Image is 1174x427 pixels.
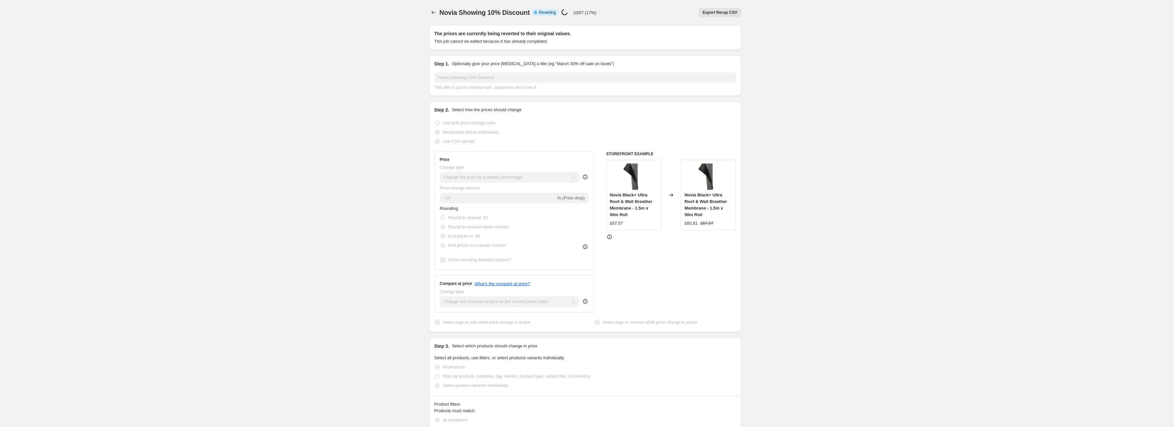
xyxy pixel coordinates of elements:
span: % (Price drop) [557,195,585,200]
h2: Step 3. [434,343,449,349]
span: Products must match: [434,408,476,413]
h3: Price [440,157,449,162]
span: Export Recap CSV [703,10,737,15]
h2: Step 1. [434,61,449,67]
p: Select which products should change in price [452,343,537,349]
span: Round to nearest whole number [448,224,509,229]
p: Select how the prices should change [452,107,521,113]
img: novia-black-ultra-roof-wall-breather-membrane-diy-kit-7978592_80x.jpg [620,163,647,190]
span: Novia Black+ Ultra Roof & Wall Breather Membrane - 1.5m x 50m Roll [610,192,653,217]
h2: The prices are currently being reverted to their original values. [434,30,736,37]
div: help [582,298,588,305]
input: 30% off holiday sale [434,72,736,83]
div: help [582,174,588,180]
p: 10/57 (17%) [573,10,596,15]
span: Change type [440,289,464,294]
p: Optionally give your price [MEDICAL_DATA] a title (eg "March 30% off sale on boots") [452,61,614,67]
h6: STOREFRONT EXAMPLE [606,151,736,157]
span: Show rounding direction options? [448,257,512,262]
img: novia-black-ultra-roof-wall-breather-membrane-diy-kit-7978592_80x.jpg [695,163,722,190]
div: £60.81 [684,220,698,227]
span: Round to nearest .01 [448,215,488,220]
h3: Compare at price [440,281,472,286]
span: Set product prices individually [443,130,499,135]
span: Use bulk price change rules [443,120,495,125]
span: Novia Black+ Ultra Roof & Wall Breather Membrane - 1.5m x 50m Roll [684,192,727,217]
button: Price change jobs [429,8,438,17]
span: Filter by product, collection, tag, vendor, product type, variant title, or inventory [443,374,591,379]
button: Export Recap CSV [699,8,741,17]
span: all conditions [443,417,467,422]
i: This job cannot be edited because it has already completed. [434,39,548,44]
span: Price change amount [440,186,480,190]
span: Select product variants individually [443,383,508,388]
strike: £67.57 [700,220,713,227]
span: All products [443,364,465,369]
span: Use CSV upload [443,139,474,144]
span: Select tags to add while price change is active [443,320,530,325]
h2: Step 2. [434,107,449,113]
span: End prices in .99 [448,234,480,239]
span: Select tags to remove while price change is active [603,320,697,325]
span: Novia Showing 10% Discount [440,9,530,16]
span: Reverting [539,10,556,15]
button: What's the compare at price? [475,281,530,286]
div: Product filters [434,401,736,408]
div: £67.57 [610,220,623,227]
input: -15 [440,193,556,203]
span: Select all products, use filters, or select products variants individually [434,355,564,360]
span: Rounding [440,206,458,211]
span: End prices in a certain number [448,243,506,248]
span: Change type [440,165,464,170]
span: This title is just for internal use, customers won't see it [434,85,536,90]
